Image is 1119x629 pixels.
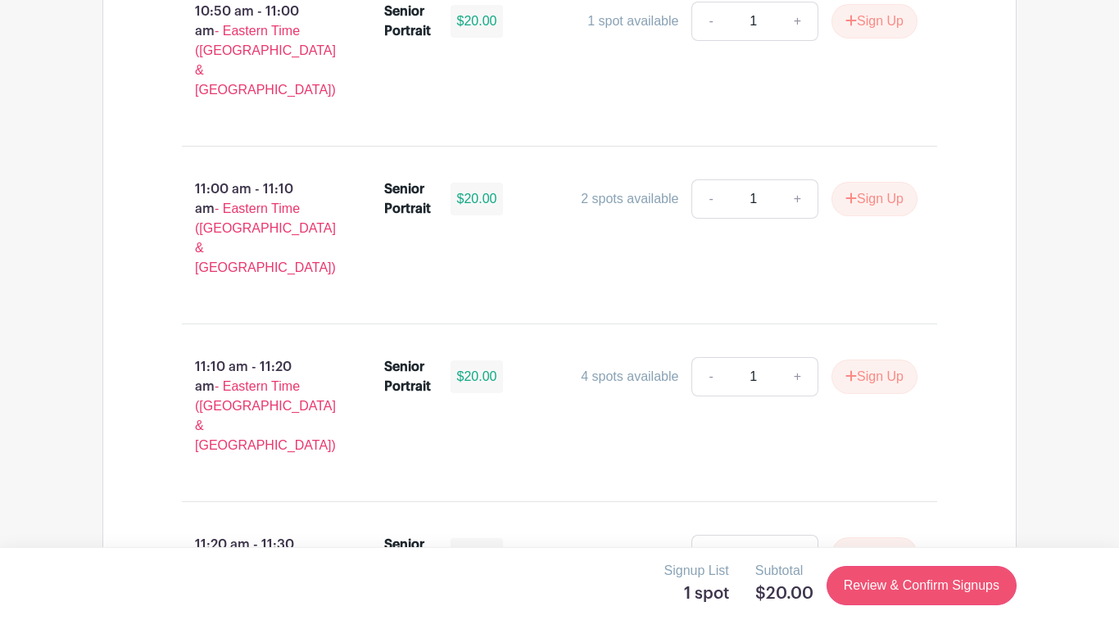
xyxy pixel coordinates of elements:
span: - Eastern Time ([GEOGRAPHIC_DATA] & [GEOGRAPHIC_DATA]) [195,24,336,97]
div: $20.00 [451,538,504,571]
div: $20.00 [451,183,504,215]
a: + [777,179,818,219]
h5: 1 spot [664,584,729,604]
div: 4 spots available [581,367,678,387]
div: 1 spot available [587,11,678,31]
span: - Eastern Time ([GEOGRAPHIC_DATA] & [GEOGRAPHIC_DATA]) [195,379,336,452]
div: Senior Portrait [384,357,431,396]
a: + [777,357,818,396]
p: 11:00 am - 11:10 am [156,173,358,284]
a: + [777,535,818,574]
button: Sign Up [831,4,917,38]
h5: $20.00 [755,584,813,604]
button: Sign Up [831,182,917,216]
a: - [691,357,729,396]
button: Sign Up [831,537,917,572]
div: $20.00 [451,360,504,393]
div: Senior Portrait [384,179,431,219]
p: 11:10 am - 11:20 am [156,351,358,462]
div: 2 spots available [581,189,678,209]
div: $20.00 [451,5,504,38]
div: 2 spots available [581,545,678,564]
p: Signup List [664,561,729,581]
a: + [777,2,818,41]
div: Senior Portrait [384,2,431,41]
a: - [691,2,729,41]
div: Senior Portrait [384,535,431,574]
a: - [691,535,729,574]
a: - [691,179,729,219]
a: Review & Confirm Signups [827,566,1017,605]
p: Subtotal [755,561,813,581]
span: - Eastern Time ([GEOGRAPHIC_DATA] & [GEOGRAPHIC_DATA]) [195,201,336,274]
button: Sign Up [831,360,917,394]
